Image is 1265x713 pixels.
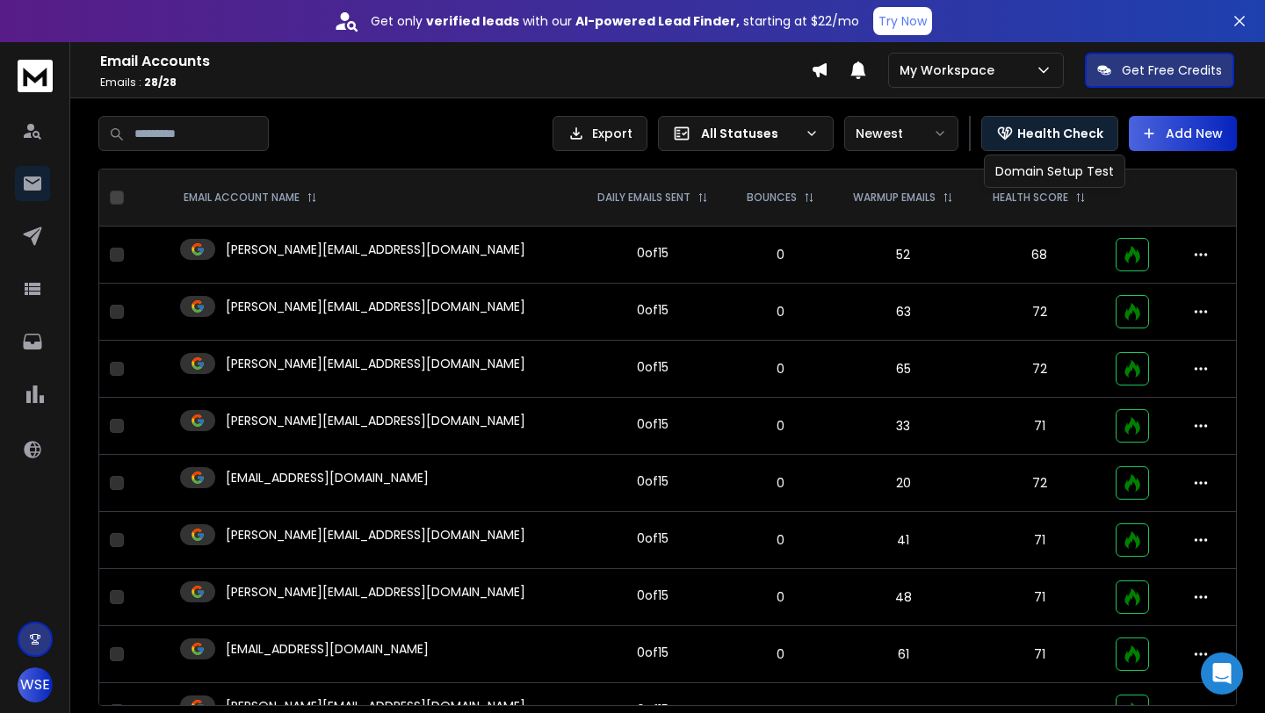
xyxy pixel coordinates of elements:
[226,526,525,544] p: [PERSON_NAME][EMAIL_ADDRESS][DOMAIN_NAME]
[739,645,822,663] p: 0
[226,355,525,372] p: [PERSON_NAME][EMAIL_ADDRESS][DOMAIN_NAME]
[553,116,647,151] button: Export
[973,398,1106,455] td: 71
[747,191,797,205] p: BOUNCES
[981,116,1118,151] button: Health Check
[873,7,932,35] button: Try Now
[973,455,1106,512] td: 72
[739,246,822,263] p: 0
[426,12,519,30] strong: verified leads
[984,155,1125,188] div: Domain Setup Test
[973,284,1106,341] td: 72
[833,626,972,683] td: 61
[878,12,927,30] p: Try Now
[833,398,972,455] td: 33
[18,60,53,92] img: logo
[739,531,822,549] p: 0
[637,244,669,262] div: 0 of 15
[973,569,1106,626] td: 71
[100,51,811,72] h1: Email Accounts
[18,667,53,702] button: WSE
[739,474,822,492] p: 0
[833,512,972,569] td: 41
[226,640,429,658] p: [EMAIL_ADDRESS][DOMAIN_NAME]
[973,227,1106,284] td: 68
[833,569,972,626] td: 48
[226,241,525,258] p: [PERSON_NAME][EMAIL_ADDRESS][DOMAIN_NAME]
[100,76,811,90] p: Emails :
[597,191,690,205] p: DAILY EMAILS SENT
[973,512,1106,569] td: 71
[739,417,822,435] p: 0
[637,301,669,319] div: 0 of 15
[853,191,936,205] p: WARMUP EMAILS
[226,469,429,486] p: [EMAIL_ADDRESS][DOMAIN_NAME]
[637,472,669,490] div: 0 of 15
[833,455,972,512] td: 20
[833,341,972,398] td: 65
[739,303,822,320] p: 0
[1129,116,1237,151] button: Add New
[900,61,1001,79] p: My Workspace
[575,12,740,30] strong: AI-powered Lead Finder,
[226,298,525,315] p: [PERSON_NAME][EMAIL_ADDRESS][DOMAIN_NAME]
[184,191,317,205] div: EMAIL ACCOUNT NAME
[1085,53,1234,88] button: Get Free Credits
[833,284,972,341] td: 63
[973,626,1106,683] td: 71
[637,358,669,376] div: 0 of 15
[637,587,669,604] div: 0 of 15
[1122,61,1222,79] p: Get Free Credits
[371,12,859,30] p: Get only with our starting at $22/mo
[1017,125,1103,142] p: Health Check
[637,415,669,433] div: 0 of 15
[993,191,1068,205] p: HEALTH SCORE
[144,75,177,90] span: 28 / 28
[844,116,958,151] button: Newest
[226,583,525,601] p: [PERSON_NAME][EMAIL_ADDRESS][DOMAIN_NAME]
[833,227,972,284] td: 52
[739,360,822,378] p: 0
[739,588,822,606] p: 0
[226,412,525,429] p: [PERSON_NAME][EMAIL_ADDRESS][DOMAIN_NAME]
[637,644,669,661] div: 0 of 15
[1201,652,1243,695] div: Open Intercom Messenger
[973,341,1106,398] td: 72
[637,529,669,547] div: 0 of 15
[701,125,798,142] p: All Statuses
